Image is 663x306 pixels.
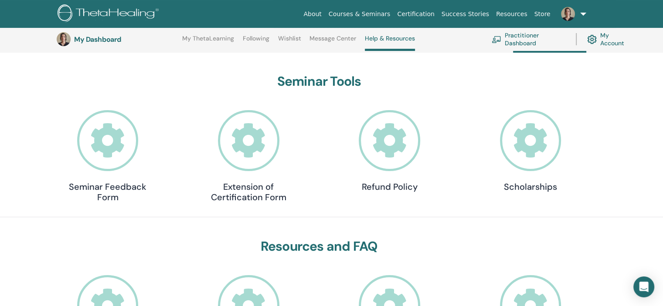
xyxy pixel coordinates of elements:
[58,4,162,24] img: logo.png
[492,30,565,49] a: Practitioner Dashboard
[74,35,161,44] h3: My Dashboard
[64,110,151,203] a: Seminar Feedback Form
[325,6,394,22] a: Courses & Seminars
[587,33,597,46] img: cog.svg
[278,35,301,49] a: Wishlist
[205,110,292,203] a: Extension of Certification Form
[493,6,531,22] a: Resources
[64,74,574,89] h3: Seminar Tools
[243,35,269,49] a: Following
[346,182,433,192] h4: Refund Policy
[587,30,631,49] a: My Account
[492,36,501,43] img: chalkboard-teacher.svg
[633,276,654,297] div: Open Intercom Messenger
[561,7,575,21] img: default.jpg
[394,6,438,22] a: Certification
[346,110,433,192] a: Refund Policy
[487,110,574,192] a: Scholarships
[57,32,71,46] img: default.jpg
[365,35,415,51] a: Help & Resources
[182,35,234,49] a: My ThetaLearning
[64,239,574,254] h3: Resources and FAQ
[531,6,554,22] a: Store
[438,6,493,22] a: Success Stories
[309,35,356,49] a: Message Center
[64,182,151,202] h4: Seminar Feedback Form
[205,182,292,202] h4: Extension of Certification Form
[487,182,574,192] h4: Scholarships
[300,6,325,22] a: About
